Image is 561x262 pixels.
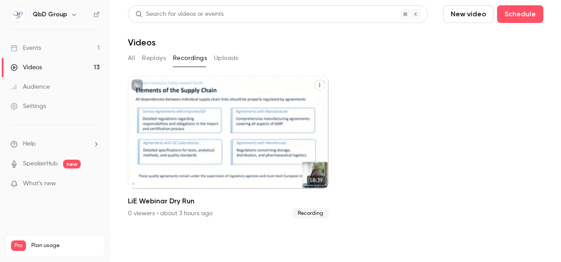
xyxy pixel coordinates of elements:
section: Videos [128,5,543,257]
div: 0 viewers • about 3 hours ago [128,209,213,218]
span: Recording [292,208,329,219]
div: Events [11,44,41,52]
h1: Videos [128,37,156,48]
div: Audience [11,82,50,91]
button: Recordings [173,51,207,65]
span: new [63,160,81,168]
button: unpublished [131,79,143,91]
iframe: Noticeable Trigger [89,180,100,188]
span: Plan usage [31,242,99,249]
span: Pro [11,240,26,251]
ul: Videos [128,76,543,219]
button: New video [443,5,494,23]
li: help-dropdown-opener [11,139,100,149]
button: Replays [142,51,166,65]
div: Search for videos or events [135,10,224,19]
button: All [128,51,135,65]
span: What's new [23,179,56,188]
div: Videos [11,63,42,72]
span: 58:39 [307,176,325,185]
img: QbD Group [11,7,25,22]
span: Help [23,139,36,149]
button: Schedule [497,5,543,23]
a: SpeakerHub [23,159,58,168]
a: 58:39LiE Webinar Dry Run0 viewers • about 3 hours agoRecording [128,76,329,219]
li: LiE Webinar Dry Run [128,76,329,219]
h2: LiE Webinar Dry Run [128,196,329,206]
h6: QbD Group [33,10,67,19]
div: Settings [11,102,46,111]
button: Uploads [214,51,239,65]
